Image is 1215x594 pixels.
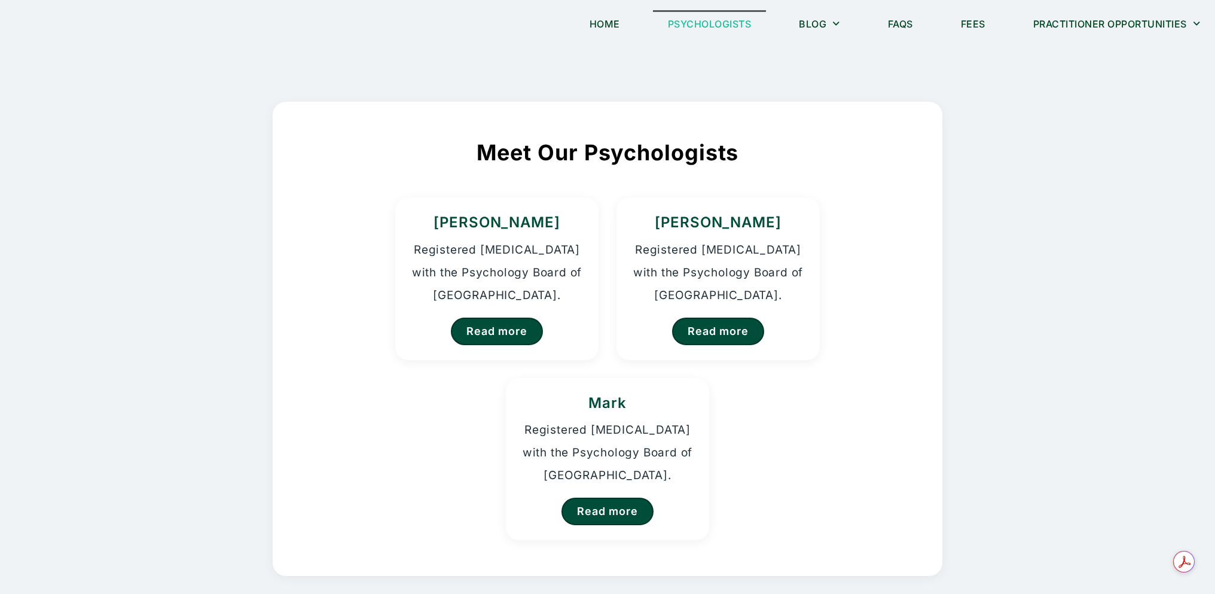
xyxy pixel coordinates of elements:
[561,498,653,525] a: Read more about Mark
[410,212,584,233] h3: [PERSON_NAME]
[575,10,635,38] a: Home
[631,212,805,233] h3: [PERSON_NAME]
[873,10,928,38] a: FAQs
[946,10,1000,38] a: Fees
[521,419,694,487] p: Registered [MEDICAL_DATA] with the Psychology Board of [GEOGRAPHIC_DATA].
[273,102,942,576] section: Meet Our Psychologists
[631,239,805,307] p: Registered [MEDICAL_DATA] with the Psychology Board of [GEOGRAPHIC_DATA].
[672,318,764,345] a: Read more about Homer
[653,10,767,38] a: Psychologists
[317,138,898,167] h2: Meet Our Psychologists
[410,239,584,307] p: Registered [MEDICAL_DATA] with the Psychology Board of [GEOGRAPHIC_DATA].
[521,393,694,413] h3: Mark
[784,10,855,38] a: Blog
[451,318,542,345] a: Read more about Kristina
